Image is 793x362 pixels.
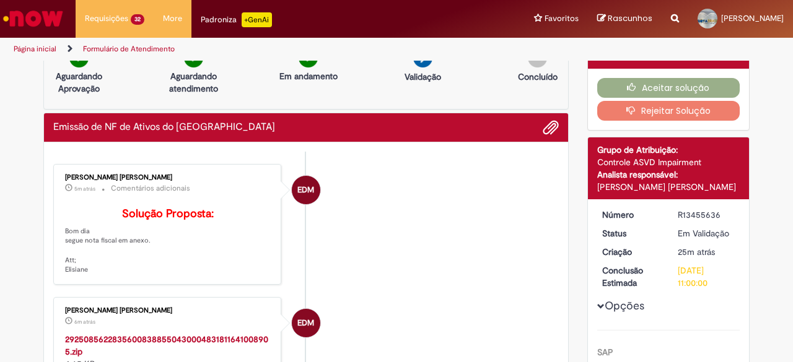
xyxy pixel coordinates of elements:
[9,38,519,61] ul: Trilhas de página
[678,246,715,257] span: 25m atrás
[678,227,735,239] div: Em Validação
[597,168,740,181] div: Analista responsável:
[65,334,268,357] a: 29250856228356008388550430004831811641008905.zip
[74,318,95,325] time: 28/08/2025 08:29:41
[597,347,613,358] b: SAP
[49,70,109,95] p: Aguardando Aprovação
[65,208,271,275] p: Bom dia segue nota fiscal em anexo. Att; Elisiane
[74,185,95,192] time: 28/08/2025 08:29:50
[597,101,740,121] button: Rejeitar Solução
[65,307,271,314] div: [PERSON_NAME] [PERSON_NAME]
[297,175,314,205] span: EDM
[201,12,272,27] div: Padroniza
[593,209,669,221] dt: Número
[292,309,320,337] div: Elisiane de Moura Cardozo
[597,78,740,98] button: Aceitar solução
[608,12,652,24] span: Rascunhos
[111,183,190,194] small: Comentários adicionais
[405,71,441,83] p: Validação
[678,209,735,221] div: R13455636
[597,156,740,168] div: Controle ASVD Impairment
[593,227,669,239] dt: Status
[163,12,182,25] span: More
[721,13,784,24] span: [PERSON_NAME]
[74,318,95,325] span: 6m atrás
[597,181,740,193] div: [PERSON_NAME] [PERSON_NAME]
[678,264,735,289] div: [DATE] 11:00:00
[242,12,272,27] p: +GenAi
[14,44,56,54] a: Página inicial
[545,12,579,25] span: Favoritos
[518,71,558,83] p: Concluído
[593,246,669,258] dt: Criação
[122,207,214,221] b: Solução Proposta:
[1,6,65,31] img: ServiceNow
[83,44,175,54] a: Formulário de Atendimento
[74,185,95,192] span: 5m atrás
[131,14,144,25] span: 32
[53,122,275,133] h2: Emissão de NF de Ativos do ASVD Histórico de tíquete
[597,144,740,156] div: Grupo de Atribuição:
[678,246,735,258] div: 28/08/2025 08:10:23
[597,13,652,25] a: Rascunhos
[292,176,320,204] div: Elisiane de Moura Cardozo
[279,70,338,82] p: Em andamento
[297,308,314,338] span: EDM
[65,174,271,181] div: [PERSON_NAME] [PERSON_NAME]
[678,246,715,257] time: 28/08/2025 08:10:23
[85,12,128,25] span: Requisições
[593,264,669,289] dt: Conclusão Estimada
[543,119,559,136] button: Adicionar anexos
[164,70,224,95] p: Aguardando atendimento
